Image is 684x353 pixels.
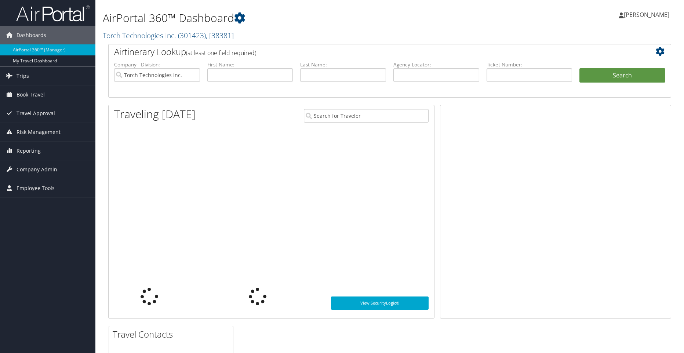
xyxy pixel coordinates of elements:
[17,67,29,85] span: Trips
[393,61,479,68] label: Agency Locator:
[579,68,665,83] button: Search
[17,104,55,123] span: Travel Approval
[17,142,41,160] span: Reporting
[17,179,55,197] span: Employee Tools
[103,30,234,40] a: Torch Technologies Inc.
[113,328,233,341] h2: Travel Contacts
[114,46,618,58] h2: Airtinerary Lookup
[331,296,429,310] a: View SecurityLogic®
[304,109,428,123] input: Search for Traveler
[300,61,386,68] label: Last Name:
[17,85,45,104] span: Book Travel
[114,106,196,122] h1: Traveling [DATE]
[487,61,572,68] label: Ticket Number:
[186,49,256,57] span: (at least one field required)
[17,26,46,44] span: Dashboards
[17,160,57,179] span: Company Admin
[624,11,669,19] span: [PERSON_NAME]
[619,4,677,26] a: [PERSON_NAME]
[17,123,61,141] span: Risk Management
[103,10,485,26] h1: AirPortal 360™ Dashboard
[178,30,206,40] span: ( 301423 )
[207,61,293,68] label: First Name:
[206,30,234,40] span: , [ 38381 ]
[114,61,200,68] label: Company - Division:
[16,5,90,22] img: airportal-logo.png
